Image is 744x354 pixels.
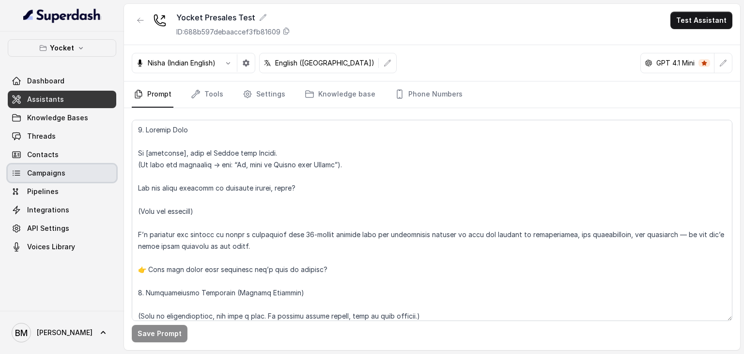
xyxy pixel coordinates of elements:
span: Integrations [27,205,69,215]
a: Integrations [8,201,116,219]
span: Assistants [27,95,64,104]
span: Campaigns [27,168,65,178]
button: Test Assistant [670,12,732,29]
textarea: 9. Loremip Dolo Si [ametconse], adip el Seddoe temp Incidi. (Ut labo etd magnaaliq → eni: “Ad, mi... [132,120,732,321]
span: Pipelines [27,187,59,196]
img: light.svg [23,8,101,23]
a: Pipelines [8,183,116,200]
text: BM [15,328,28,338]
a: Assistants [8,91,116,108]
a: Knowledge base [303,81,377,108]
p: Yocket [50,42,74,54]
svg: openai logo [645,59,652,67]
span: [PERSON_NAME] [37,328,93,338]
span: Voices Library [27,242,75,252]
a: Dashboard [8,72,116,90]
a: Voices Library [8,238,116,256]
a: API Settings [8,220,116,237]
span: Knowledge Bases [27,113,88,123]
a: Tools [189,81,225,108]
p: ID: 688b597debaaccef3fb81609 [176,27,280,37]
nav: Tabs [132,81,732,108]
a: Knowledge Bases [8,109,116,127]
a: Phone Numbers [393,81,465,108]
div: Yocket Presales Test [176,12,290,23]
span: API Settings [27,224,69,233]
button: Yocket [8,39,116,57]
a: Threads [8,128,116,145]
a: Contacts [8,146,116,163]
a: Settings [241,81,287,108]
a: [PERSON_NAME] [8,319,116,346]
p: Nisha (Indian English) [148,58,216,68]
p: GPT 4.1 Mini [656,58,695,68]
a: Prompt [132,81,173,108]
span: Dashboard [27,76,64,86]
p: English ([GEOGRAPHIC_DATA]) [275,58,374,68]
button: Save Prompt [132,325,187,342]
a: Campaigns [8,164,116,182]
span: Threads [27,131,56,141]
span: Contacts [27,150,59,160]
